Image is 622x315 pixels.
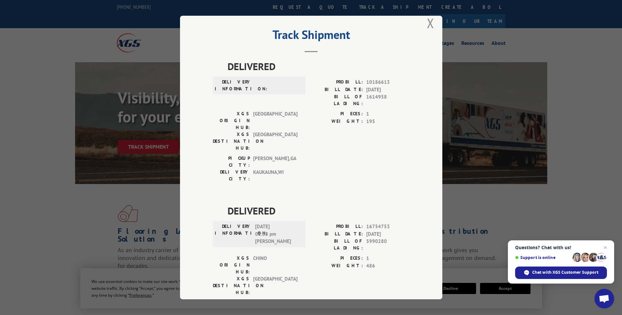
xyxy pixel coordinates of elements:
[213,30,410,43] h2: Track Shipment
[253,110,297,131] span: [GEOGRAPHIC_DATA]
[228,59,410,74] span: DELIVERED
[366,118,410,125] span: 195
[253,275,297,296] span: [GEOGRAPHIC_DATA]
[228,203,410,218] span: DELIVERED
[515,255,570,260] span: Support is online
[311,255,363,262] label: PIECES:
[213,110,250,131] label: XGS ORIGIN HUB:
[515,267,607,279] div: Chat with XGS Customer Support
[366,262,410,270] span: 486
[311,223,363,231] label: PROBILL:
[532,269,598,275] span: Chat with XGS Customer Support
[311,110,363,118] label: PIECES:
[215,79,252,92] label: DELIVERY INFORMATION:
[594,289,614,308] div: Open chat
[427,14,434,32] button: Close modal
[213,131,250,152] label: XGS DESTINATION HUB:
[213,275,250,296] label: XGS DESTINATION HUB:
[255,223,299,245] span: [DATE] 01:08 pm [PERSON_NAME]
[311,262,363,270] label: WEIGHT:
[213,155,250,169] label: PICKUP CITY:
[215,223,252,245] label: DELIVERY INFORMATION:
[253,155,297,169] span: [PERSON_NAME] , GA
[311,86,363,94] label: BILL DATE:
[366,231,410,238] span: [DATE]
[366,110,410,118] span: 1
[311,118,363,125] label: WEIGHT:
[253,255,297,275] span: CHINO
[213,255,250,275] label: XGS ORIGIN HUB:
[311,231,363,238] label: BILL DATE:
[253,131,297,152] span: [GEOGRAPHIC_DATA]
[366,223,410,231] span: 16754753
[253,169,297,182] span: KAUKAUNA , WI
[366,79,410,86] span: 10186613
[601,244,609,251] span: Close chat
[366,86,410,94] span: [DATE]
[366,93,410,107] span: 1614958
[366,255,410,262] span: 1
[213,169,250,182] label: DELIVERY CITY:
[311,79,363,86] label: PROBILL:
[311,238,363,251] label: BILL OF LADING:
[366,238,410,251] span: 5990280
[311,93,363,107] label: BILL OF LADING:
[515,245,607,250] span: Questions? Chat with us!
